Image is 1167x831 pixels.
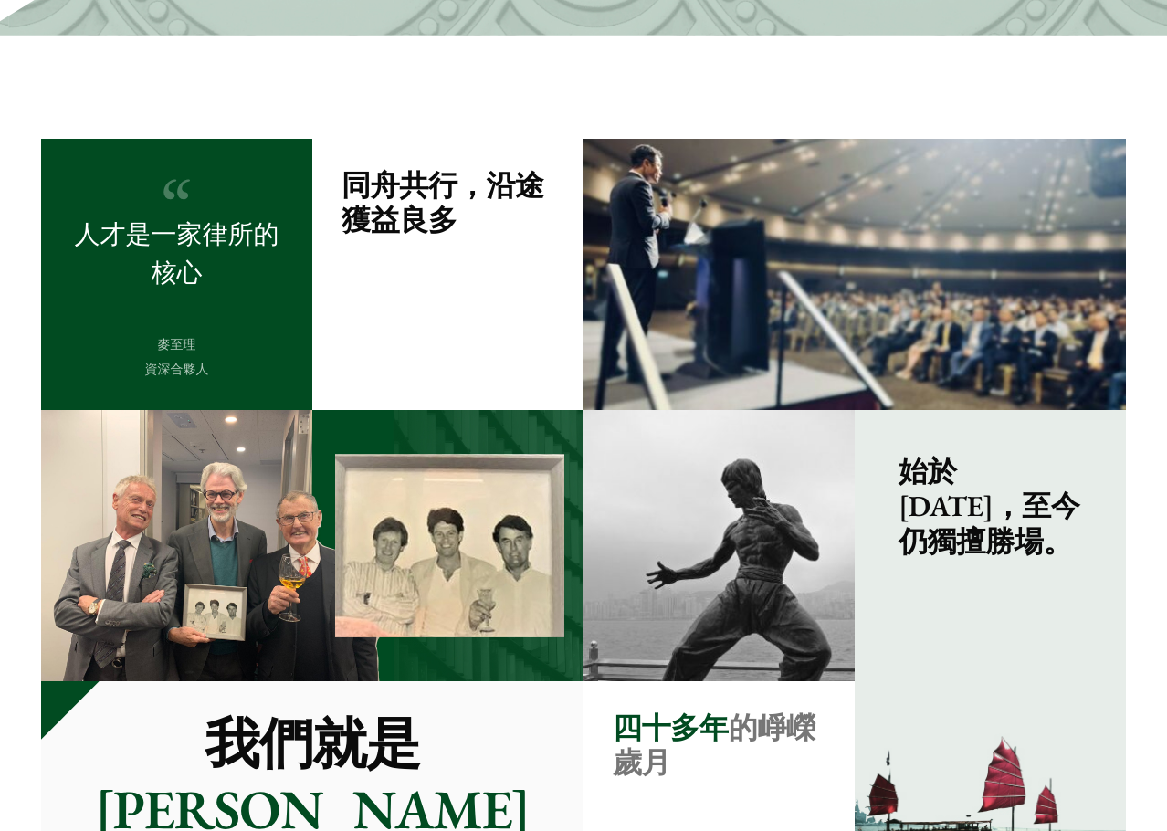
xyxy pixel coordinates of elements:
p: 人才是一家律所的核心 [70,216,283,292]
strong: 始於 [DATE]，至今仍獨擅勝場。 [899,452,1080,561]
cite: 麥至理 資深合夥人 [145,336,209,377]
strong: 同舟共行，沿途獲益良多 [342,166,544,239]
mark: 四十多年 [613,709,729,747]
mark: 我們就是 [205,708,419,779]
strong: 的崢嶸歲月 [613,709,815,782]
